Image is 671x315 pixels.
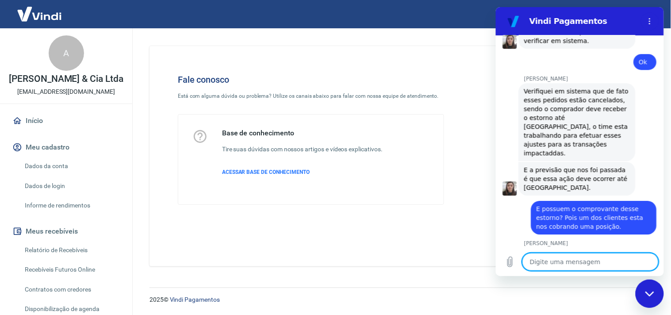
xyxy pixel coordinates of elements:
[178,74,444,85] h4: Fale conosco
[222,169,310,175] span: ACESSAR BASE DE CONHECIMENTO
[222,145,383,154] h6: Tire suas dúvidas com nossos artigos e vídeos explicativos.
[9,74,123,84] p: [PERSON_NAME] & Cia Ltda
[178,92,444,100] p: Está com alguma dúvida ou problema? Utilize os canais abaixo para falar com nossa equipe de atend...
[21,280,122,299] a: Contratos com credores
[11,138,122,157] button: Meu cadastro
[21,177,122,195] a: Dados de login
[150,295,650,304] p: 2025 ©
[17,87,115,96] p: [EMAIL_ADDRESS][DOMAIN_NAME]
[21,157,122,175] a: Dados da conta
[170,296,220,303] a: Vindi Pagamentos
[49,35,84,71] div: A
[21,261,122,279] a: Recebíveis Futuros Online
[222,129,383,138] h5: Base de conhecimento
[21,196,122,215] a: Informe de rendimentos
[496,7,664,276] iframe: Janela de mensagens
[11,111,122,131] a: Início
[222,168,383,176] a: ACESSAR BASE DE CONHECIMENTO
[11,0,68,27] img: Vindi
[636,280,664,308] iframe: Botão para abrir a janela de mensagens, conversa em andamento
[479,60,614,178] img: Fale conosco
[11,222,122,241] button: Meus recebíveis
[629,6,660,23] button: Sair
[21,241,122,259] a: Relatório de Recebíveis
